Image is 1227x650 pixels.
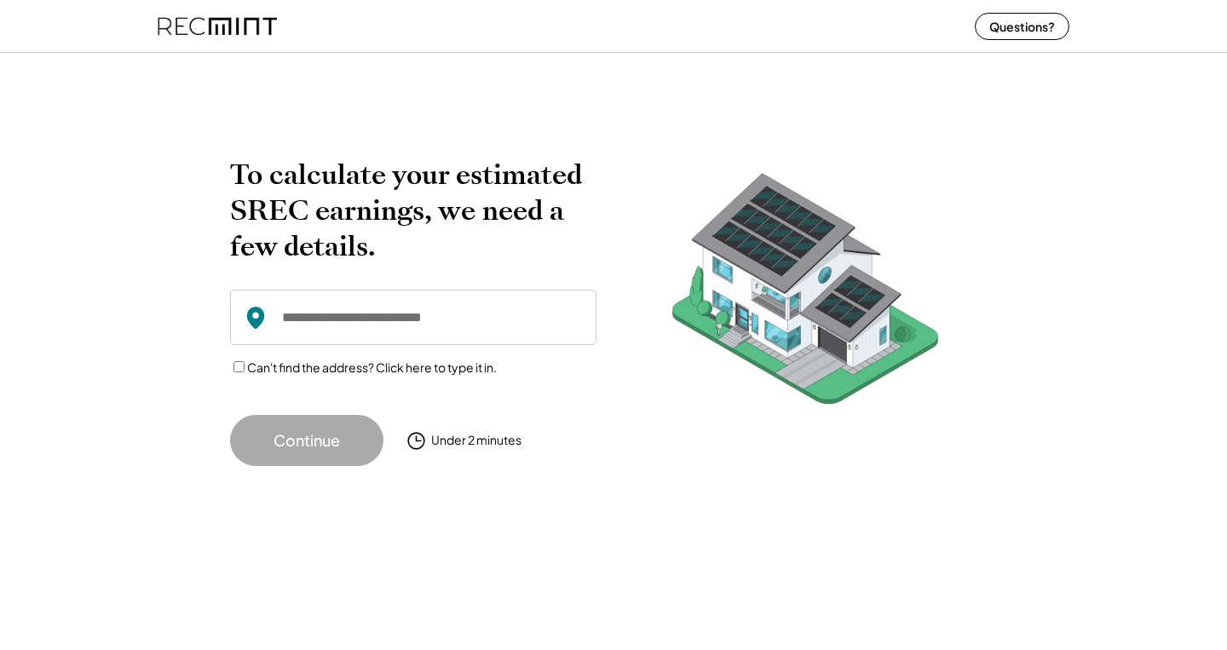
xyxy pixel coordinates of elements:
label: Can't find the address? Click here to type it in. [247,360,497,375]
button: Questions? [975,13,1069,40]
img: RecMintArtboard%207.png [639,157,971,430]
div: Under 2 minutes [431,432,521,449]
img: recmint-logotype%403x%20%281%29.jpeg [158,3,277,49]
button: Continue [230,415,383,466]
h2: To calculate your estimated SREC earnings, we need a few details. [230,157,596,264]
